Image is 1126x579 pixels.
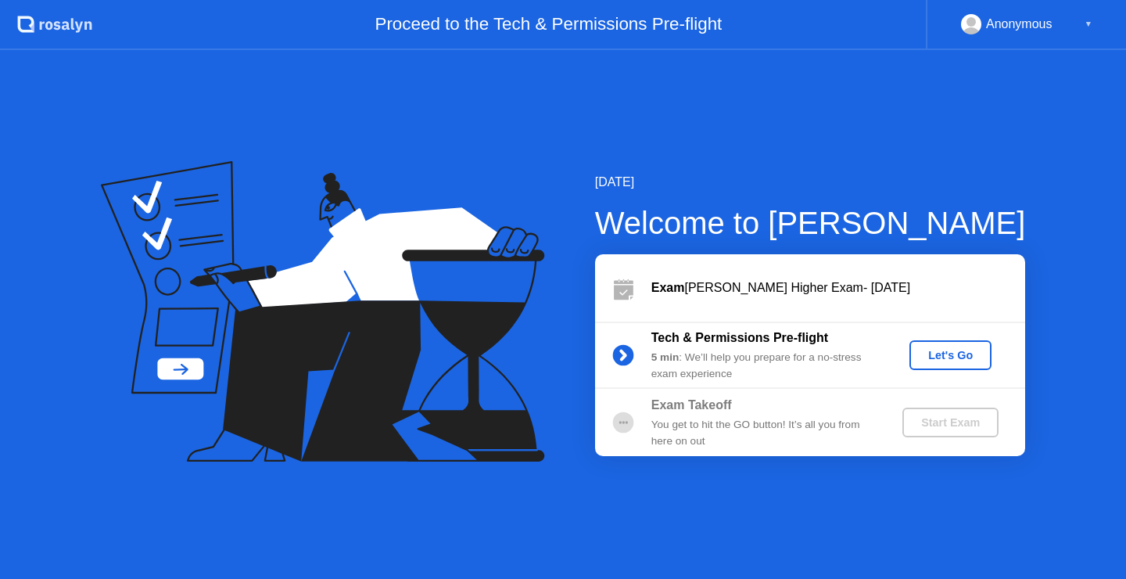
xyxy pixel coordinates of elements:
div: [DATE] [595,173,1026,192]
div: Anonymous [986,14,1052,34]
div: Welcome to [PERSON_NAME] [595,200,1026,246]
b: Exam Takeoff [651,398,732,412]
b: Tech & Permissions Pre-flight [651,331,828,344]
b: 5 min [651,351,680,363]
button: Start Exam [902,408,999,437]
div: [PERSON_NAME] Higher Exam- [DATE] [651,279,1025,297]
div: You get to hit the GO button! It’s all you from here on out [651,417,877,449]
div: : We’ll help you prepare for a no-stress exam experience [651,350,877,382]
div: Let's Go [916,349,985,361]
div: ▼ [1085,14,1092,34]
div: Start Exam [909,416,992,429]
b: Exam [651,281,685,294]
button: Let's Go [909,340,992,370]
